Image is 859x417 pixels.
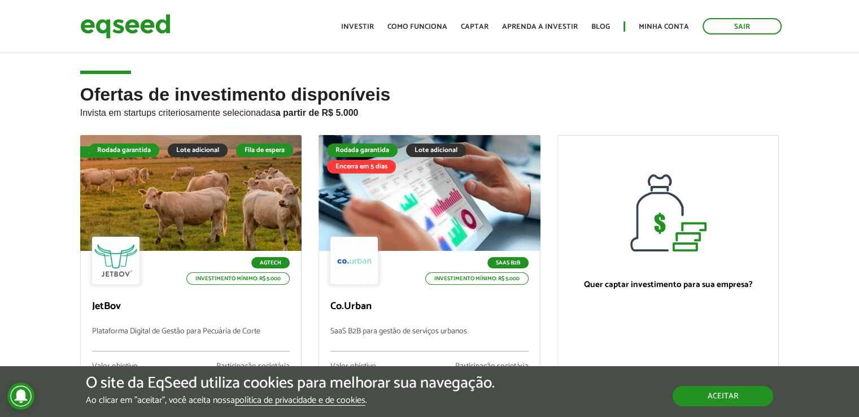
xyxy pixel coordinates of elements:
[92,363,144,371] div: Valor objetivo
[673,386,773,406] button: Aceitar
[455,363,529,371] div: Participação societária
[92,301,290,313] p: JetBov
[235,396,365,406] a: política de privacidade e de cookies
[703,18,782,34] a: Sair
[406,144,466,157] div: Lote adicional
[80,11,171,41] img: EqSeed
[387,23,447,31] a: Como funciona
[168,144,228,157] div: Lote adicional
[236,144,293,157] div: Fila de espera
[86,375,495,392] h5: O site da EqSeed utiliza cookies para melhorar sua navegação.
[425,272,529,285] p: Investimento mínimo: R$ 5.000
[330,301,529,313] p: Co.Urban
[216,363,290,371] div: Participação societária
[341,23,374,31] a: Investir
[80,85,779,135] h2: Ofertas de investimento disponíveis
[186,272,290,285] p: Investimento mínimo: R$ 5.000
[330,327,529,351] p: SaaS B2B para gestão de serviços urbanos
[461,23,489,31] a: Captar
[327,144,398,157] div: Rodada garantida
[327,160,396,173] div: Encerra em 5 dias
[86,395,495,406] p: Ao clicar em "aceitar", você aceita nossa .
[89,144,159,157] div: Rodada garantida
[639,23,689,31] a: Minha conta
[80,146,138,158] div: Fila de espera
[569,280,768,290] p: Quer captar investimento para sua empresa?
[92,327,290,351] p: Plataforma Digital de Gestão para Pecuária de Corte
[330,363,382,371] div: Valor objetivo
[487,257,529,268] p: SaaS B2B
[591,23,610,31] a: Blog
[251,257,290,268] p: Agtech
[80,105,779,118] p: Invista em startups criteriosamente selecionadas
[502,23,578,31] a: Aprenda a investir
[276,108,359,118] strong: a partir de R$ 5.000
